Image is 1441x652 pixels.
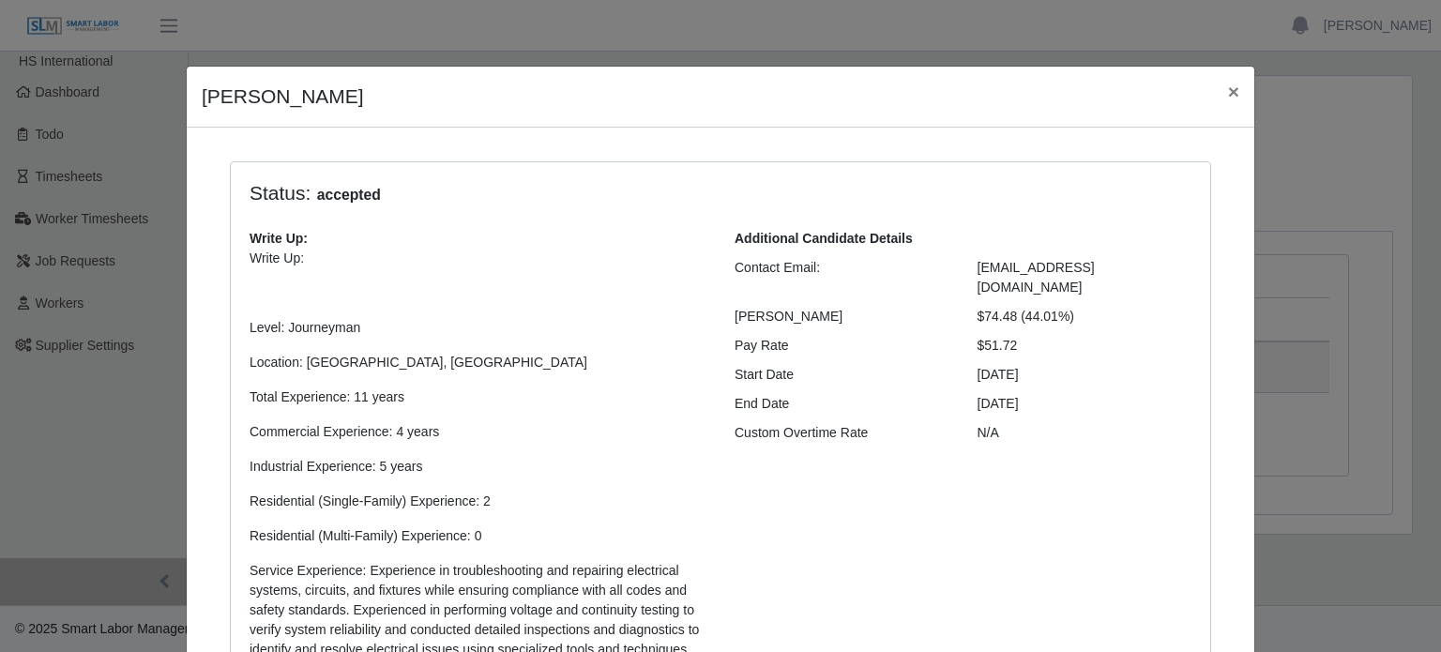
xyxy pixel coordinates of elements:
p: Write Up: [250,249,706,268]
div: [PERSON_NAME] [720,307,963,326]
p: Residential (Single-Family) Experience: 2 [250,492,706,511]
div: $51.72 [963,336,1206,356]
b: Write Up: [250,231,308,246]
p: Commercial Experience: 4 years [250,422,706,442]
div: Contact Email: [720,258,963,297]
h4: [PERSON_NAME] [202,82,364,112]
span: accepted [311,184,387,206]
p: Industrial Experience: 5 years [250,457,706,477]
span: × [1228,81,1239,102]
span: N/A [978,425,999,440]
div: Custom Overtime Rate [720,423,963,443]
div: End Date [720,394,963,414]
div: [DATE] [963,365,1206,385]
div: Pay Rate [720,336,963,356]
p: Residential (Multi-Family) Experience: 0 [250,526,706,546]
p: Location: [GEOGRAPHIC_DATA], [GEOGRAPHIC_DATA] [250,353,706,372]
p: Level: Journeyman [250,318,706,338]
div: Start Date [720,365,963,385]
span: [DATE] [978,396,1019,411]
button: Close [1213,67,1254,116]
div: $74.48 (44.01%) [963,307,1206,326]
b: Additional Candidate Details [735,231,913,246]
span: [EMAIL_ADDRESS][DOMAIN_NAME] [978,260,1095,295]
p: Total Experience: 11 years [250,387,706,407]
h4: Status: [250,181,949,206]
